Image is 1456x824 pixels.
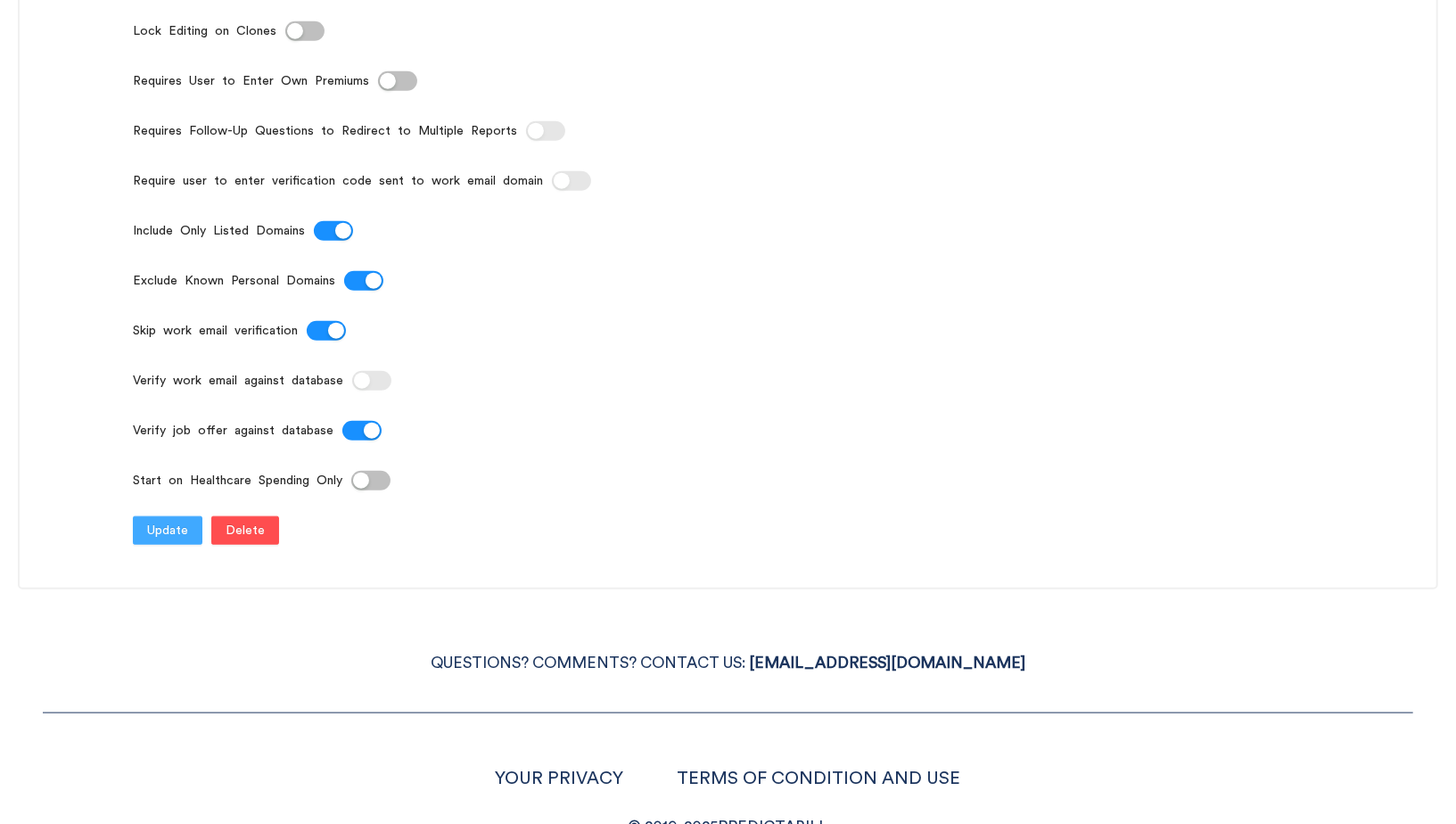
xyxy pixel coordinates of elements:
button: Include Only Listed Domains [314,221,353,241]
label: Lock Editing on Clones [133,17,285,45]
label: Include Only Listed Domains [133,217,314,245]
a: TERMS OF CONDITION AND USE [678,770,961,787]
button: Exclude Known Personal Domains [344,271,383,291]
label: Start on Healthcare Spending Only [133,466,351,495]
span: Update [147,521,188,540]
button: Verify job offer against database [342,421,382,441]
button: Requires User to Enter Own Premiums [378,71,417,91]
label: Verify job offer against database [133,416,342,445]
p: QUESTIONS? COMMENTS? CONTACT US: [43,650,1413,677]
label: Skip work email verification [133,317,307,345]
label: Requires Follow-Up Questions to Redirect to Multiple Reports [133,117,526,145]
span: Delete [226,521,265,540]
label: Requires User to Enter Own Premiums [133,67,378,95]
a: YOUR PRIVACY [496,770,624,787]
label: Exclude Known Personal Domains [133,267,344,295]
button: Start on Healthcare Spending Only [351,471,391,490]
a: [EMAIL_ADDRESS][DOMAIN_NAME] [749,655,1025,671]
button: Delete [211,516,279,545]
label: Verify work email against database [133,367,352,395]
button: Skip work email verification [307,321,346,341]
label: Require user to enter verification code sent to work email domain [133,167,552,195]
button: Update [133,516,202,545]
button: Lock Editing on Clones [285,21,325,41]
